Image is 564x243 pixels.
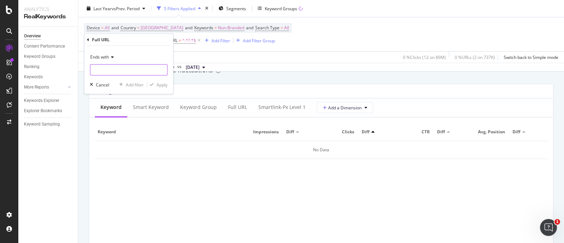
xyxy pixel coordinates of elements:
[284,23,289,33] span: All
[233,36,275,45] button: Add Filter Group
[180,104,217,111] div: Keyword Group
[92,37,110,43] div: Full URL
[255,3,306,14] button: Keyword Groups
[501,51,558,63] button: Switch back to Simple mode
[179,37,181,43] span: ≠
[258,104,306,111] div: smartlink-px Level 1
[87,25,100,31] span: Device
[84,3,148,14] button: Last YearvsPrev. Period
[554,219,560,225] span: 1
[246,25,253,31] span: and
[157,82,167,88] div: Apply
[24,73,73,81] a: Keywords
[164,5,195,11] div: 5 Filters Applied
[475,129,505,135] span: Avg. Position
[87,81,109,88] button: Cancel
[121,25,136,31] span: Country
[243,37,275,43] div: Add Filter Group
[112,5,140,11] span: vs Prev. Period
[211,37,230,43] div: Add Filter
[249,129,279,135] span: Impressions
[24,43,73,50] a: Content Performance
[255,25,280,31] span: Search Type
[513,129,520,135] span: Diff
[24,32,73,40] a: Overview
[141,23,183,33] span: [GEOGRAPHIC_DATA]
[24,121,73,128] a: Keyword Sampling
[186,64,200,71] span: 2024 Sep. 20th
[216,3,249,14] button: Segments
[93,5,112,11] span: Last Year
[24,63,73,71] a: Ranking
[540,219,557,236] iframe: Intercom live chat
[24,53,73,60] a: Keyword Groups
[202,36,230,45] button: Add Filter
[185,25,192,31] span: and
[98,129,241,135] span: Keyword
[24,97,59,104] div: Keywords Explorer
[281,25,283,31] span: =
[24,73,43,81] div: Keywords
[100,104,122,111] div: Keyword
[24,97,73,104] a: Keywords Explorer
[204,5,210,12] div: times
[111,25,119,31] span: and
[95,141,547,159] div: No Data
[317,102,373,113] button: Add a Dimension
[24,84,66,91] a: More Reports
[24,107,73,115] a: Explorer Bookmarks
[105,23,110,33] span: All
[324,129,354,135] span: Clicks
[504,54,558,60] div: Switch back to Simple mode
[126,82,144,88] div: Add filter
[437,129,445,135] span: Diff
[183,63,208,72] button: [DATE]
[24,53,55,60] div: Keyword Groups
[265,5,297,11] div: Keyword Groups
[403,54,446,60] div: 0 % Clicks ( 12 on 89M )
[101,25,104,31] span: =
[147,81,167,88] button: Apply
[362,129,369,135] span: Diff
[90,54,109,60] span: Ends with
[218,23,244,33] span: Non-Branded
[24,13,72,21] div: RealKeywords
[24,121,60,128] div: Keyword Sampling
[154,3,204,14] button: 5 Filters Applied
[24,84,49,91] div: More Reports
[24,6,72,13] div: Analytics
[24,107,62,115] div: Explorer Bookmarks
[214,25,217,31] span: =
[455,54,495,60] div: 0 % URLs ( 2 on 737K )
[399,129,430,135] span: CTR
[24,32,41,40] div: Overview
[116,81,144,88] button: Add filter
[96,82,109,88] div: Cancel
[226,5,246,11] span: Segments
[286,129,294,135] span: Diff
[323,105,362,111] span: Add a Dimension
[133,104,169,111] div: Smart Keyword
[24,63,39,71] div: Ranking
[137,25,140,31] span: =
[228,104,247,111] div: Full URL
[194,25,213,31] span: Keywords
[24,43,65,50] div: Content Performance
[177,63,183,70] span: vs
